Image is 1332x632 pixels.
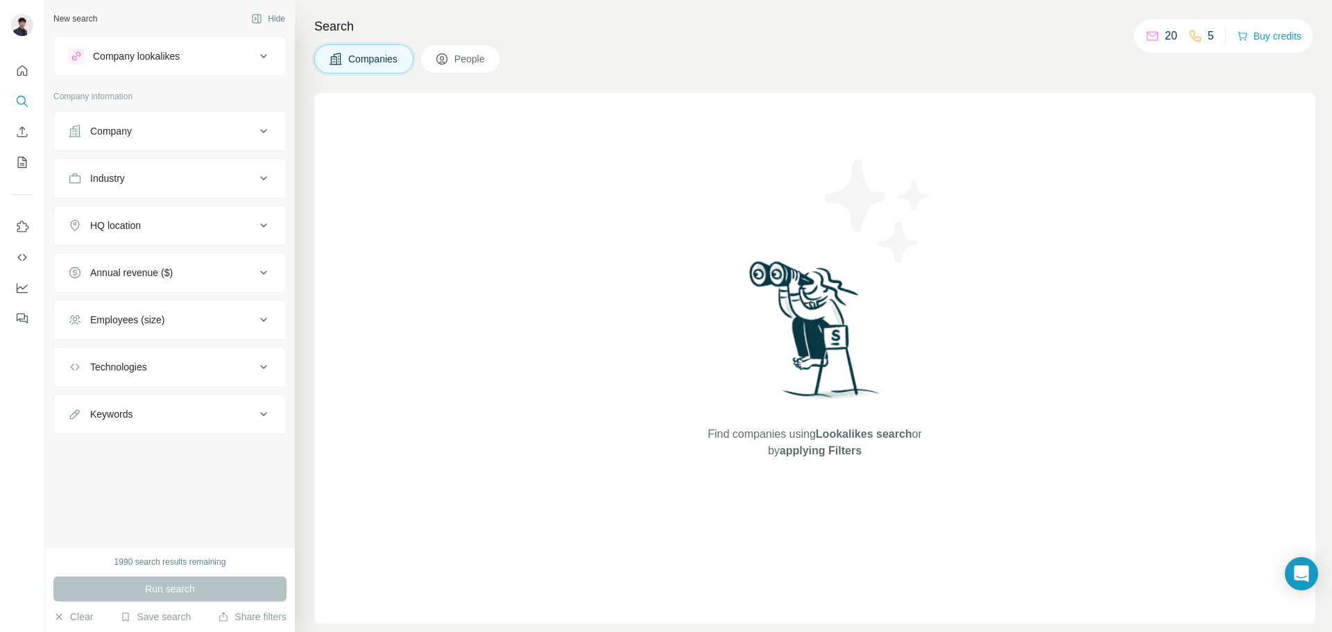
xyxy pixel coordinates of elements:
button: Annual revenue ($) [54,256,286,289]
button: Save search [120,610,191,624]
span: Lookalikes search [816,428,912,440]
span: applying Filters [780,445,862,456]
button: Clear [53,610,93,624]
div: Annual revenue ($) [90,266,173,280]
button: Hide [241,8,295,29]
span: People [454,52,486,66]
button: Keywords [54,398,286,431]
p: Company information [53,90,287,103]
button: Buy credits [1237,26,1301,46]
p: 5 [1208,28,1214,44]
img: Avatar [11,14,33,36]
div: Employees (size) [90,313,164,327]
span: Companies [348,52,399,66]
div: 1990 search results remaining [114,556,226,568]
div: Open Intercom Messenger [1285,557,1318,590]
button: Quick start [11,58,33,83]
button: Feedback [11,306,33,331]
span: Find companies using or by [703,426,925,459]
div: Keywords [90,407,133,421]
button: Dashboard [11,275,33,300]
button: Use Surfe API [11,245,33,270]
img: Surfe Illustration - Stars [815,148,940,273]
button: My lists [11,150,33,175]
button: Employees (size) [54,303,286,336]
img: Surfe Illustration - Woman searching with binoculars [743,257,887,412]
div: Company [90,124,132,138]
button: Company [54,114,286,148]
div: New search [53,12,97,25]
button: Technologies [54,350,286,384]
div: HQ location [90,219,141,232]
button: Search [11,89,33,114]
h4: Search [314,17,1315,36]
button: HQ location [54,209,286,242]
button: Share filters [218,610,287,624]
div: Technologies [90,360,147,374]
button: Use Surfe on LinkedIn [11,214,33,239]
button: Enrich CSV [11,119,33,144]
button: Industry [54,162,286,195]
p: 20 [1165,28,1177,44]
div: Industry [90,171,125,185]
button: Company lookalikes [54,40,286,73]
div: Company lookalikes [93,49,180,63]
